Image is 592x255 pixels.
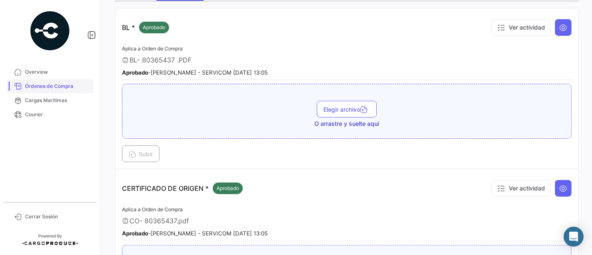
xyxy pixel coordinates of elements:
[25,97,90,104] span: Cargas Marítimas
[122,145,159,162] button: Subir
[29,10,71,52] img: powered-by.png
[7,93,93,107] a: Cargas Marítimas
[122,230,268,237] small: - [PERSON_NAME] - SERVICOM [DATE] 13:05
[122,182,243,194] p: CERTIFICADO DE ORIGEN *
[25,213,90,220] span: Cerrar Sesión
[315,120,379,128] span: O arrastre y suelte aquí
[25,111,90,118] span: Courier
[129,56,192,64] span: BL- 80365437 .PDF
[7,107,93,122] a: Courier
[122,230,148,237] b: Aprobado
[129,217,189,225] span: CO- 80365437.pdf
[323,106,370,113] span: Elegir archivo
[7,65,93,79] a: Overview
[564,227,584,247] div: Abrir Intercom Messenger
[216,185,239,192] span: Aprobado
[317,101,377,117] button: Elegir archivo
[7,79,93,93] a: Órdenes de Compra
[143,24,165,31] span: Aprobado
[122,45,183,52] span: Aplica a Orden de Compra
[25,68,90,76] span: Overview
[129,150,153,157] span: Subir
[122,206,183,212] span: Aplica a Orden de Compra
[122,69,148,76] b: Aprobado
[492,19,550,36] button: Ver actividad
[25,82,90,90] span: Órdenes de Compra
[492,180,550,197] button: Ver actividad
[122,69,268,76] small: - [PERSON_NAME] - SERVICOM [DATE] 13:05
